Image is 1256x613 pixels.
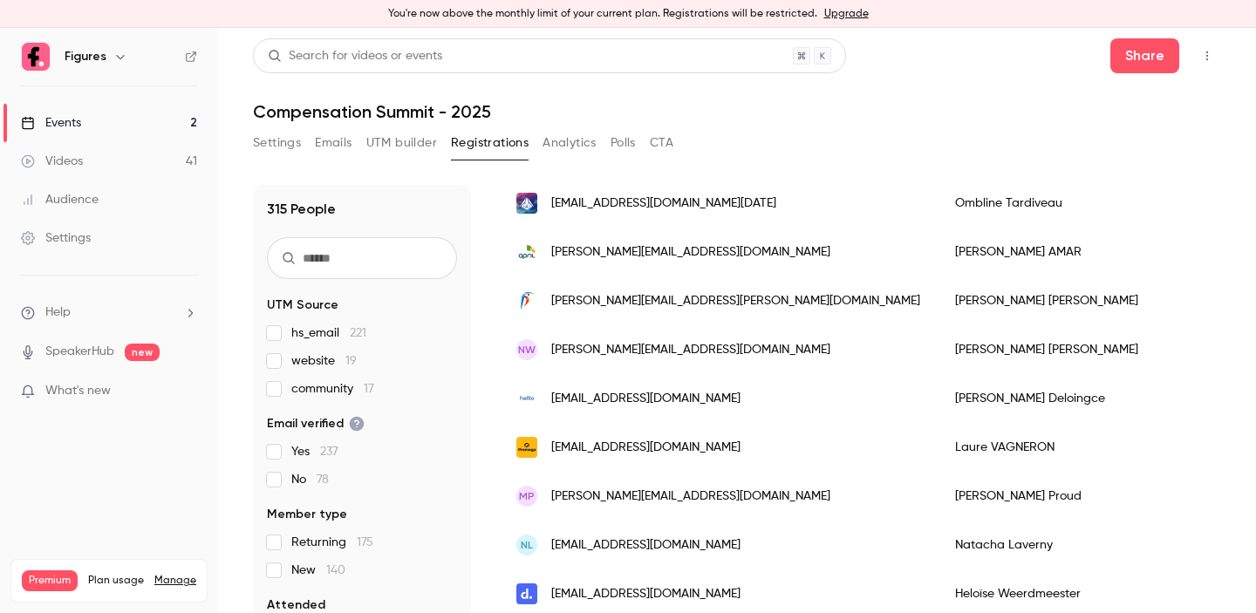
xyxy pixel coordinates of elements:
[176,384,197,399] iframe: Noticeable Trigger
[824,7,869,21] a: Upgrade
[516,583,537,604] img: dalma.co
[267,296,338,314] span: UTM Source
[551,243,830,262] span: [PERSON_NAME][EMAIL_ADDRESS][DOMAIN_NAME]
[317,473,329,486] span: 78
[22,43,50,71] img: Figures
[125,344,160,361] span: new
[551,194,776,213] span: [EMAIL_ADDRESS][DOMAIN_NAME][DATE]
[516,290,537,311] img: kingfisher.com
[611,129,636,157] button: Polls
[253,101,1221,122] h1: Compensation Summit - 2025
[315,129,352,157] button: Emails
[267,199,336,220] h1: 315 People
[551,585,741,603] span: [EMAIL_ADDRESS][DOMAIN_NAME]
[21,303,197,322] li: help-dropdown-opener
[154,574,196,588] a: Manage
[519,488,535,504] span: MP
[88,574,144,588] span: Plan usage
[551,487,830,506] span: [PERSON_NAME][EMAIL_ADDRESS][DOMAIN_NAME]
[551,536,741,555] span: [EMAIL_ADDRESS][DOMAIN_NAME]
[516,388,537,409] img: hellio.com
[516,242,537,262] img: april.com
[253,129,301,157] button: Settings
[267,415,365,433] span: Email verified
[1110,38,1179,73] button: Share
[65,48,106,65] h6: Figures
[357,536,373,548] span: 175
[543,129,597,157] button: Analytics
[320,446,338,458] span: 237
[366,129,437,157] button: UTM builder
[268,47,442,65] div: Search for videos or events
[345,355,357,367] span: 19
[291,471,329,488] span: No
[291,380,374,398] span: community
[521,537,533,553] span: NL
[45,343,114,361] a: SpeakerHub
[267,506,347,523] span: Member type
[291,534,373,551] span: Returning
[291,324,366,342] span: hs_email
[326,564,345,576] span: 140
[551,390,741,408] span: [EMAIL_ADDRESS][DOMAIN_NAME]
[22,570,78,591] span: Premium
[650,129,673,157] button: CTA
[518,342,536,358] span: NW
[551,341,830,359] span: [PERSON_NAME][EMAIL_ADDRESS][DOMAIN_NAME]
[551,292,920,310] span: [PERSON_NAME][EMAIL_ADDRESS][PERSON_NAME][DOMAIN_NAME]
[551,439,741,457] span: [EMAIL_ADDRESS][DOMAIN_NAME]
[451,129,529,157] button: Registrations
[516,437,537,458] img: promega.com
[21,114,81,132] div: Events
[21,229,91,247] div: Settings
[45,303,71,322] span: Help
[350,327,366,339] span: 221
[21,153,83,170] div: Videos
[291,562,345,579] span: New
[291,352,357,370] span: website
[45,382,111,400] span: What's new
[364,383,374,395] span: 17
[516,193,537,214] img: hello-tomorrow.org
[291,443,338,460] span: Yes
[21,191,99,208] div: Audience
